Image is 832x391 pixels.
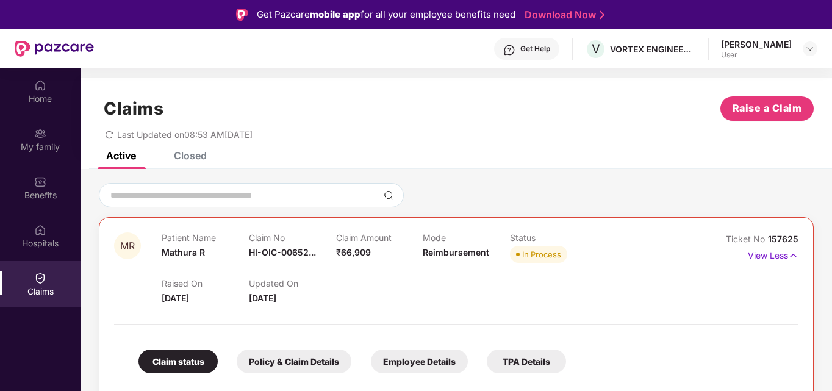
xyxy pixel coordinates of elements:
[726,234,768,244] span: Ticket No
[162,247,205,257] span: Mathura R
[733,101,802,116] span: Raise a Claim
[249,232,336,243] p: Claim No
[520,44,550,54] div: Get Help
[610,43,695,55] div: VORTEX ENGINEERING(PVT) LTD.
[249,247,316,257] span: HI-OIC-00652...
[104,98,163,119] h1: Claims
[34,79,46,91] img: svg+xml;base64,PHN2ZyBpZD0iSG9tZSIgeG1sbnM9Imh0dHA6Ly93d3cudzMub3JnLzIwMDAvc3ZnIiB3aWR0aD0iMjAiIG...
[236,9,248,21] img: Logo
[162,232,249,243] p: Patient Name
[788,249,798,262] img: svg+xml;base64,PHN2ZyB4bWxucz0iaHR0cDovL3d3dy53My5vcmcvMjAwMC9zdmciIHdpZHRoPSIxNyIgaGVpZ2h0PSIxNy...
[162,278,249,289] p: Raised On
[487,350,566,373] div: TPA Details
[592,41,600,56] span: V
[237,350,351,373] div: Policy & Claim Details
[336,232,423,243] p: Claim Amount
[748,246,798,262] p: View Less
[503,44,515,56] img: svg+xml;base64,PHN2ZyBpZD0iSGVscC0zMngzMiIgeG1sbnM9Imh0dHA6Ly93d3cudzMub3JnLzIwMDAvc3ZnIiB3aWR0aD...
[371,350,468,373] div: Employee Details
[34,127,46,140] img: svg+xml;base64,PHN2ZyB3aWR0aD0iMjAiIGhlaWdodD0iMjAiIHZpZXdCb3g9IjAgMCAyMCAyMCIgZmlsbD0ibm9uZSIgeG...
[336,247,371,257] span: ₹66,909
[720,96,814,121] button: Raise a Claim
[249,293,276,303] span: [DATE]
[117,129,253,140] span: Last Updated on 08:53 AM[DATE]
[106,149,136,162] div: Active
[174,149,207,162] div: Closed
[120,241,135,251] span: MR
[721,50,792,60] div: User
[34,272,46,284] img: svg+xml;base64,PHN2ZyBpZD0iQ2xhaW0iIHhtbG5zPSJodHRwOi8vd3d3LnczLm9yZy8yMDAwL3N2ZyIgd2lkdGg9IjIwIi...
[510,232,597,243] p: Status
[15,41,94,57] img: New Pazcare Logo
[525,9,601,21] a: Download Now
[522,248,561,260] div: In Process
[423,232,510,243] p: Mode
[34,176,46,188] img: svg+xml;base64,PHN2ZyBpZD0iQmVuZWZpdHMiIHhtbG5zPSJodHRwOi8vd3d3LnczLm9yZy8yMDAwL3N2ZyIgd2lkdGg9Ij...
[423,247,489,257] span: Reimbursement
[768,234,798,244] span: 157625
[721,38,792,50] div: [PERSON_NAME]
[805,44,815,54] img: svg+xml;base64,PHN2ZyBpZD0iRHJvcGRvd24tMzJ4MzIiIHhtbG5zPSJodHRwOi8vd3d3LnczLm9yZy8yMDAwL3N2ZyIgd2...
[105,129,113,140] span: redo
[310,9,360,20] strong: mobile app
[384,190,393,200] img: svg+xml;base64,PHN2ZyBpZD0iU2VhcmNoLTMyeDMyIiB4bWxucz0iaHR0cDovL3d3dy53My5vcmcvMjAwMC9zdmciIHdpZH...
[162,293,189,303] span: [DATE]
[257,7,515,22] div: Get Pazcare for all your employee benefits need
[34,224,46,236] img: svg+xml;base64,PHN2ZyBpZD0iSG9zcGl0YWxzIiB4bWxucz0iaHR0cDovL3d3dy53My5vcmcvMjAwMC9zdmciIHdpZHRoPS...
[249,278,336,289] p: Updated On
[600,9,604,21] img: Stroke
[138,350,218,373] div: Claim status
